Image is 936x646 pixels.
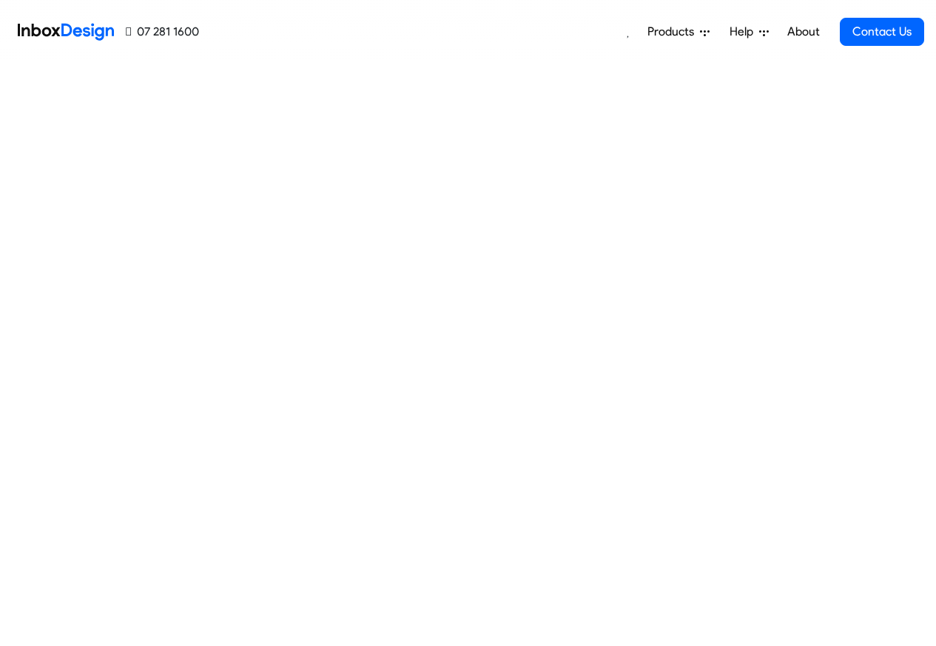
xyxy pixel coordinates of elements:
a: 07 281 1600 [126,23,199,41]
a: About [783,17,824,47]
span: Products [647,23,700,41]
a: Help [724,17,775,47]
a: Products [642,17,716,47]
a: Contact Us [840,18,924,46]
span: Help [730,23,759,41]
